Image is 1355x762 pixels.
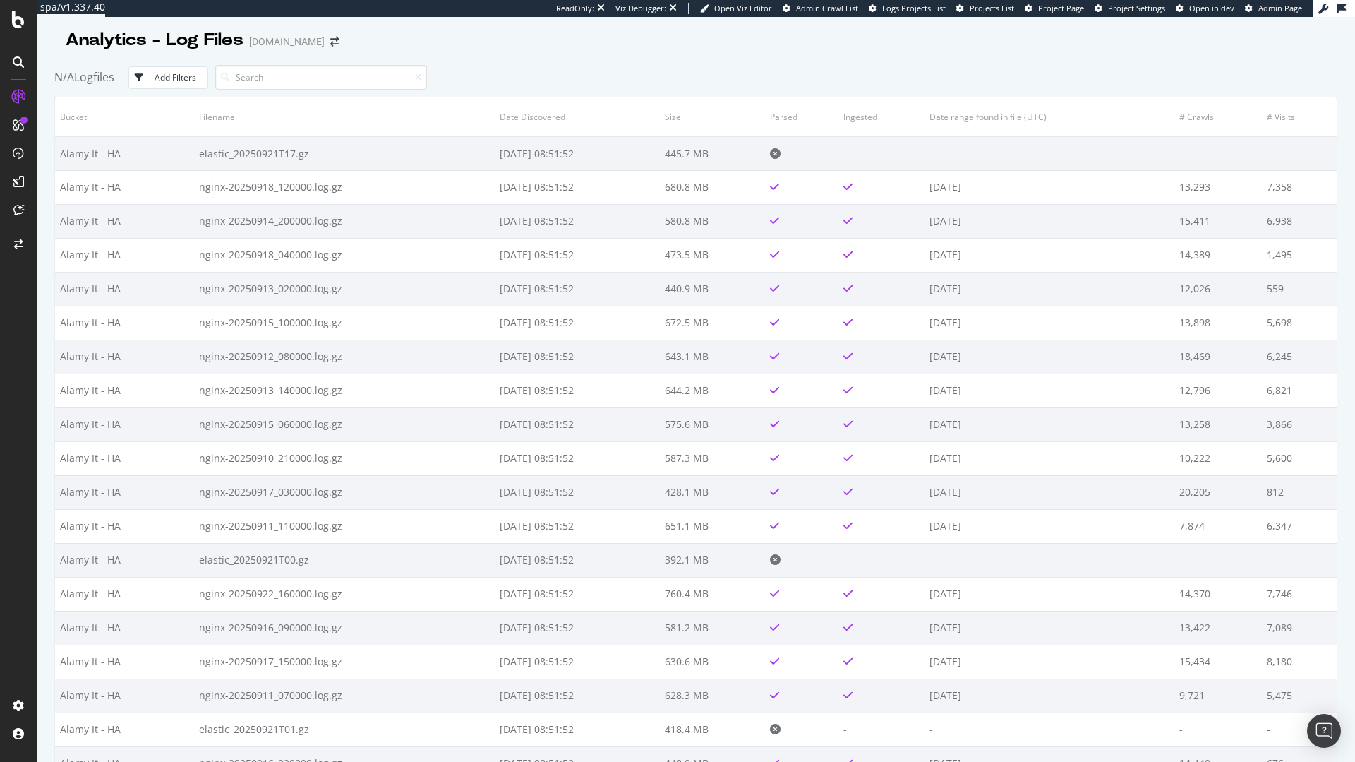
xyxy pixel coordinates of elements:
td: 445.7 MB [660,136,765,170]
td: 680.8 MB [660,170,765,204]
button: Add Filters [128,66,208,89]
td: Alamy It - HA [55,272,194,306]
td: [DATE] [925,645,1174,679]
th: Bucket [55,97,194,136]
td: [DATE] [925,611,1174,645]
td: [DATE] [925,204,1174,238]
td: 18,469 [1174,340,1262,374]
td: Alamy It - HA [55,509,194,543]
div: ReadOnly: [556,3,594,14]
th: Size [660,97,765,136]
td: Alamy It - HA [55,679,194,713]
td: Alamy It - HA [55,475,194,509]
td: 13,293 [1174,170,1262,204]
td: [DATE] 08:51:52 [495,340,660,374]
td: elastic_20250921T00.gz [194,543,495,577]
td: Alamy It - HA [55,577,194,611]
div: Add Filters [155,71,196,83]
td: - [838,713,925,746]
td: 13,898 [1174,306,1262,340]
td: [DATE] [925,374,1174,407]
th: Date Discovered [495,97,660,136]
td: Alamy It - HA [55,204,194,238]
td: 760.4 MB [660,577,765,611]
span: Project Settings [1108,3,1165,13]
td: 581.2 MB [660,611,765,645]
td: [DATE] [925,238,1174,272]
span: Logs Projects List [882,3,946,13]
td: 7,874 [1174,509,1262,543]
span: Admin Page [1258,3,1302,13]
td: Alamy It - HA [55,611,194,645]
td: nginx-20250911_070000.log.gz [194,679,495,713]
td: - [925,136,1174,170]
span: Logfiles [74,69,114,85]
td: 644.2 MB [660,374,765,407]
td: 10,222 [1174,441,1262,475]
td: 12,796 [1174,374,1262,407]
td: Alamy It - HA [55,136,194,170]
td: 6,245 [1262,340,1337,374]
td: 428.1 MB [660,475,765,509]
div: Viz Debugger: [615,3,666,14]
td: [DATE] [925,475,1174,509]
td: elastic_20250921T17.gz [194,136,495,170]
td: 812 [1262,475,1337,509]
td: - [838,136,925,170]
td: Alamy It - HA [55,340,194,374]
a: Project Page [1025,3,1084,14]
td: [DATE] [925,509,1174,543]
td: - [838,543,925,577]
td: 587.3 MB [660,441,765,475]
td: [DATE] 08:51:52 [495,170,660,204]
span: Projects List [970,3,1014,13]
td: [DATE] 08:51:52 [495,713,660,746]
td: [DATE] [925,407,1174,441]
td: 473.5 MB [660,238,765,272]
td: 5,698 [1262,306,1337,340]
td: Alamy It - HA [55,645,194,679]
th: Filename [194,97,495,136]
td: Alamy It - HA [55,306,194,340]
td: nginx-20250913_140000.log.gz [194,374,495,407]
td: nginx-20250914_200000.log.gz [194,204,495,238]
td: 630.6 MB [660,645,765,679]
td: 13,422 [1174,611,1262,645]
td: 643.1 MB [660,340,765,374]
div: Analytics - Log Files [66,28,243,52]
th: # Crawls [1174,97,1262,136]
td: [DATE] 08:51:52 [495,645,660,679]
td: Alamy It - HA [55,170,194,204]
th: # Visits [1262,97,1337,136]
td: Alamy It - HA [55,238,194,272]
th: Date range found in file (UTC) [925,97,1174,136]
td: Alamy It - HA [55,543,194,577]
div: Open Intercom Messenger [1307,714,1341,748]
td: [DATE] 08:51:52 [495,611,660,645]
td: 15,434 [1174,645,1262,679]
td: Alamy It - HA [55,374,194,407]
td: 575.6 MB [660,407,765,441]
td: 3,866 [1262,407,1337,441]
td: nginx-20250915_060000.log.gz [194,407,495,441]
a: Admin Crawl List [783,3,858,14]
td: elastic_20250921T01.gz [194,713,495,746]
a: Open in dev [1176,3,1234,14]
td: [DATE] [925,272,1174,306]
td: [DATE] [925,306,1174,340]
td: [DATE] [925,340,1174,374]
td: [DATE] [925,679,1174,713]
td: - [1174,713,1262,746]
td: 20,205 [1174,475,1262,509]
td: - [1262,713,1337,746]
div: arrow-right-arrow-left [330,37,339,47]
td: nginx-20250916_090000.log.gz [194,611,495,645]
td: [DATE] 08:51:52 [495,306,660,340]
td: [DATE] 08:51:52 [495,407,660,441]
td: [DATE] 08:51:52 [495,374,660,407]
td: [DATE] [925,577,1174,611]
td: 15,411 [1174,204,1262,238]
td: 7,358 [1262,170,1337,204]
td: [DATE] 08:51:52 [495,577,660,611]
td: 418.4 MB [660,713,765,746]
